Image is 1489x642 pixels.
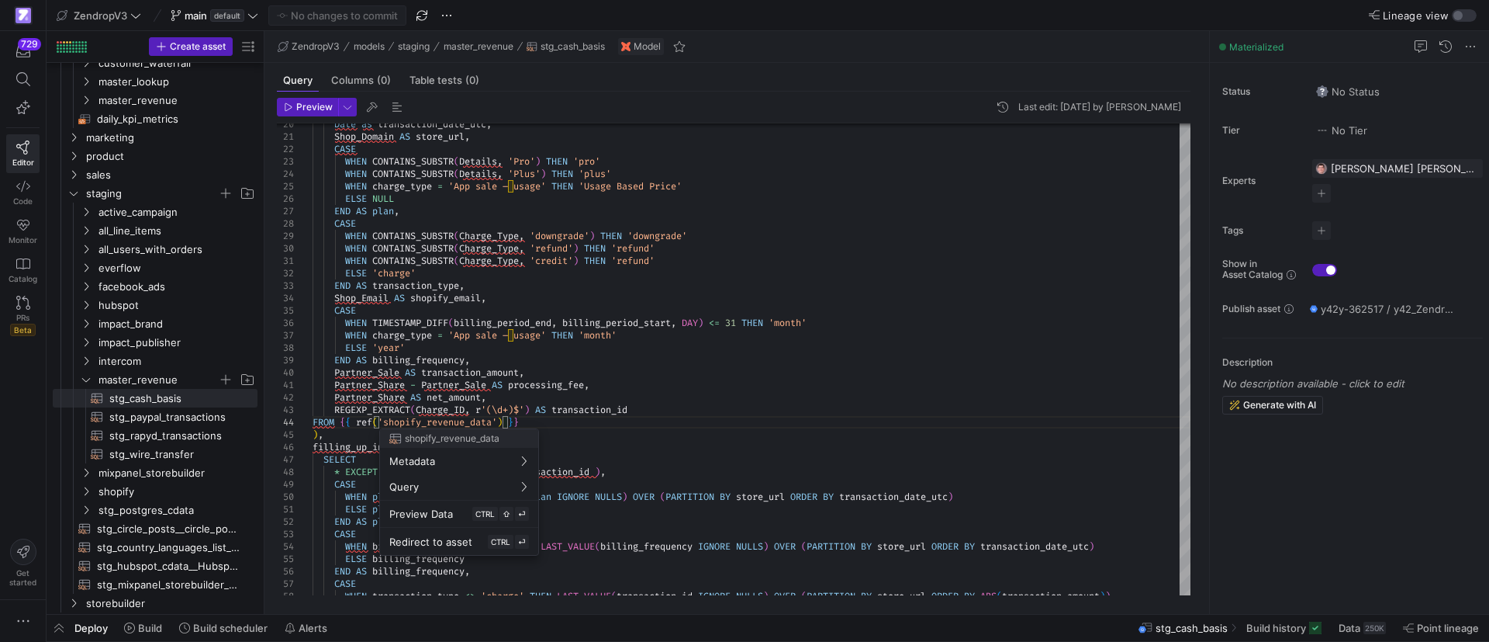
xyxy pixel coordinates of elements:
span: ⏎ [518,509,526,519]
span: Redirect to asset [389,536,472,548]
span: Metadata [389,455,435,467]
span: CTRL [491,537,510,547]
span: Query [389,481,419,493]
span: ⇧ [503,509,510,519]
span: shopify_revenue_data [405,433,499,444]
span: Preview Data [389,508,453,520]
span: CTRL [475,509,495,519]
span: ⏎ [518,537,526,547]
